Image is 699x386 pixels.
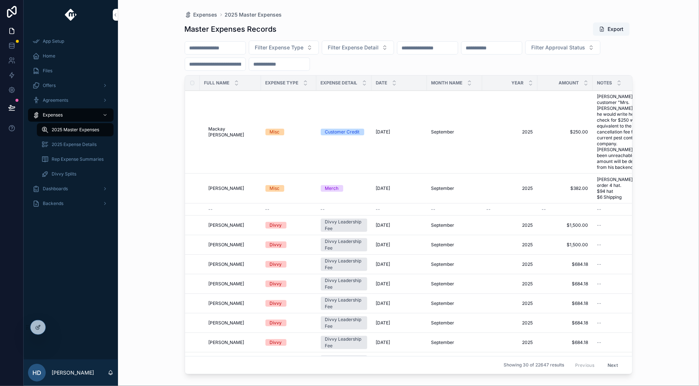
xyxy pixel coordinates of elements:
div: Divvy Leadership Fee [325,336,363,349]
a: [DATE] [376,261,422,267]
a: -- [209,206,257,212]
span: -- [597,320,602,326]
div: Divvy [270,339,282,346]
a: $684.18 [542,300,588,306]
a: Offers [28,79,114,92]
a: September [431,242,478,248]
a: Expenses [28,108,114,122]
a: Divvy Leadership Fee [321,277,367,291]
div: Divvy [270,261,282,268]
a: [PERSON_NAME] [209,222,257,228]
a: [PERSON_NAME] [209,281,257,287]
span: [PERSON_NAME] [209,340,244,345]
span: Filter Expense Type [255,44,304,51]
a: 2025 [487,261,533,267]
div: Misc [270,185,280,192]
span: Showing 30 of 22647 results [504,362,564,368]
h1: Master Expenses Records [185,24,277,34]
a: 2025 [487,281,533,287]
span: 2025 [487,185,533,191]
span: September [431,300,455,306]
a: 2025 [487,129,533,135]
a: Divvy [265,222,312,229]
span: -- [209,206,213,212]
span: -- [431,206,436,212]
a: Divvy [265,241,312,248]
a: -- [597,320,650,326]
span: September [431,222,455,228]
a: September [431,185,478,191]
span: Month Name [431,80,463,86]
a: Merch [321,185,367,192]
a: [PERSON_NAME] [209,300,257,306]
a: -- [487,206,533,212]
a: [PERSON_NAME] [209,320,257,326]
div: Divvy [270,300,282,307]
a: Expenses [185,11,218,18]
span: Dashboards [43,186,68,192]
span: HD [32,368,41,377]
a: [DATE] [376,185,422,191]
span: Rep Expense Summaries [52,156,104,162]
span: [PERSON_NAME] [209,300,244,306]
span: September [431,320,455,326]
button: Select Button [322,41,394,55]
div: Divvy Leadership Fee [325,355,363,369]
span: 2025 [487,340,533,345]
span: 2025 Expense Details [52,142,97,147]
a: Divvy [265,300,312,307]
a: -- [321,206,367,212]
a: $684.18 [542,261,588,267]
a: -- [597,300,650,306]
a: Customer Credit [321,129,367,135]
span: [DATE] [376,242,390,248]
a: Misc [265,129,312,135]
span: -- [597,300,602,306]
a: [DATE] [376,320,422,326]
div: Divvy [270,281,282,287]
span: Backends [43,201,63,206]
span: September [431,129,455,135]
a: 2025 [487,300,533,306]
a: Files [28,64,114,77]
a: $684.18 [542,281,588,287]
div: Divvy Leadership Fee [325,316,363,330]
span: 2025 [487,242,533,248]
button: Select Button [249,41,319,55]
span: -- [597,261,602,267]
div: Divvy [270,320,282,326]
button: Select Button [525,41,601,55]
a: [DATE] [376,340,422,345]
span: [PERSON_NAME] [209,281,244,287]
span: -- [376,206,380,212]
a: $382.00 [542,185,588,191]
div: scrollable content [24,29,118,220]
span: [DATE] [376,129,390,135]
a: September [431,281,478,287]
span: Agreements [43,97,68,103]
span: Filter Expense Detail [328,44,379,51]
span: 2025 [487,222,533,228]
a: Mackay [PERSON_NAME] [209,126,257,138]
div: Misc [270,129,280,135]
span: September [431,281,455,287]
a: [DATE] [376,222,422,228]
span: September [431,242,455,248]
a: Divvy Leadership Fee [321,238,367,251]
a: [DATE] [376,242,422,248]
a: -- [597,281,650,287]
span: -- [265,206,270,212]
span: Expenses [194,11,218,18]
a: September [431,320,478,326]
span: 2025 Master Expenses [52,127,99,133]
span: September [431,185,455,191]
a: -- [542,206,588,212]
span: Offers [43,83,56,88]
a: Divvy Leadership Fee [321,355,367,369]
a: 2025 Master Expenses [37,123,114,136]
